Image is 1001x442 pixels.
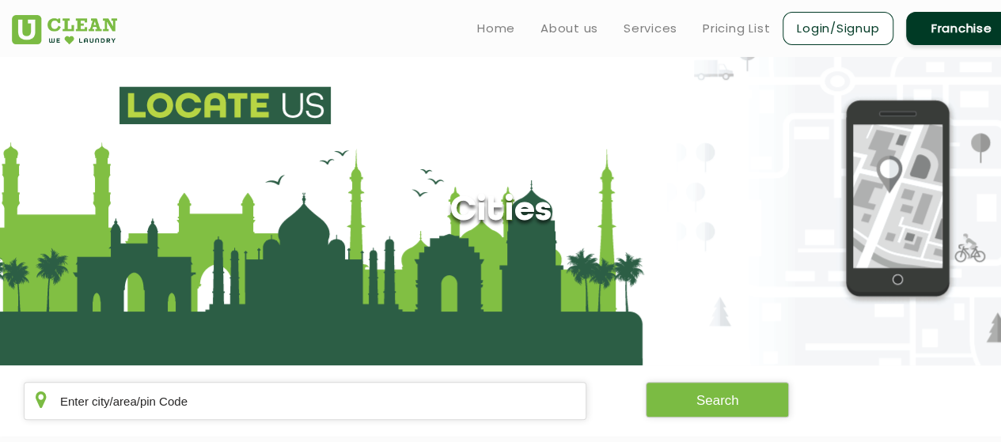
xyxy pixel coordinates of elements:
[24,382,586,420] input: Enter city/area/pin Code
[646,382,790,417] button: Search
[449,191,552,232] h1: Cities
[703,19,770,38] a: Pricing List
[783,12,893,45] a: Login/Signup
[477,19,515,38] a: Home
[624,19,677,38] a: Services
[12,15,117,44] img: UClean Laundry and Dry Cleaning
[540,19,598,38] a: About us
